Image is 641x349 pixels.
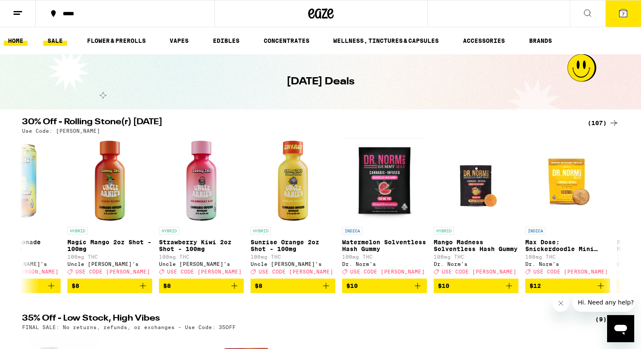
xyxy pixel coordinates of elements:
[67,138,152,279] a: Open page for Magic Mango 2oz Shot - 100mg from Uncle Arnie's
[165,36,193,46] a: VAPES
[159,227,179,235] p: HYBRID
[533,269,608,274] span: USE CODE [PERSON_NAME]
[67,261,152,267] div: Uncle [PERSON_NAME]'s
[329,36,443,46] a: WELLNESS, TINCTURES & CAPSULES
[350,269,425,274] span: USE CODE [PERSON_NAME]
[251,227,271,235] p: HYBRID
[573,293,634,312] iframe: Message from company
[67,227,88,235] p: HYBRID
[459,36,509,46] a: ACCESSORIES
[43,36,67,46] a: SALE
[159,239,244,252] p: Strawberry Kiwi 2oz Shot - 100mg
[525,36,556,46] a: BRANDS
[525,138,610,223] img: Dr. Norm's - Max Dose: Snickerdoodle Mini Cookie - Indica
[251,138,335,279] a: Open page for Sunrise Orange 2oz Shot - 100mg from Uncle Arnie's
[342,239,427,252] p: Watermelon Solventless Hash Gummy
[621,282,633,289] span: $12
[22,128,100,134] p: Use Code: [PERSON_NAME]
[434,261,518,267] div: Dr. Norm's
[434,254,518,260] p: 100mg THC
[159,261,244,267] div: Uncle [PERSON_NAME]'s
[530,282,541,289] span: $12
[251,239,335,252] p: Sunrise Orange 2oz Shot - 100mg
[159,279,244,293] button: Add to bag
[343,138,425,223] img: Dr. Norm's - Watermelon Solventless Hash Gummy
[209,36,244,46] a: EDIBLES
[525,261,610,267] div: Dr. Norm's
[342,138,427,279] a: Open page for Watermelon Solventless Hash Gummy from Dr. Norm's
[622,11,624,17] span: 7
[434,227,454,235] p: HYBRID
[588,118,619,128] a: (107)
[525,279,610,293] button: Add to bag
[259,269,333,274] span: USE CODE [PERSON_NAME]
[525,138,610,279] a: Open page for Max Dose: Snickerdoodle Mini Cookie - Indica from Dr. Norm's
[525,239,610,252] p: Max Dose: Snickerdoodle Mini Cookie - Indica
[163,282,171,289] span: $8
[75,269,150,274] span: USE CODE [PERSON_NAME]
[434,279,518,293] button: Add to bag
[525,254,610,260] p: 108mg THC
[595,314,619,324] a: (9)
[67,239,152,252] p: Magic Mango 2oz Shot - 100mg
[259,36,314,46] a: CONCENTRATES
[552,295,569,312] iframe: Close message
[342,227,362,235] p: INDICA
[22,324,236,330] p: FINAL SALE: No returns, refunds, or exchanges - Use Code: 35OFF
[67,138,152,223] img: Uncle Arnie's - Magic Mango 2oz Shot - 100mg
[342,254,427,260] p: 100mg THC
[287,75,354,89] h1: [DATE] Deals
[67,254,152,260] p: 100mg THC
[342,279,427,293] button: Add to bag
[22,118,577,128] h2: 30% Off - Rolling Stone(r) [DATE]
[167,269,242,274] span: USE CODE [PERSON_NAME]
[434,239,518,252] p: Mango Madness Solventless Hash Gummy
[605,0,641,27] button: 7
[525,227,546,235] p: INDICA
[617,227,637,235] p: SATIVA
[434,138,518,279] a: Open page for Mango Madness Solventless Hash Gummy from Dr. Norm's
[442,269,516,274] span: USE CODE [PERSON_NAME]
[72,282,79,289] span: $8
[342,261,427,267] div: Dr. Norm's
[434,138,518,223] img: Dr. Norm's - Mango Madness Solventless Hash Gummy
[251,261,335,267] div: Uncle [PERSON_NAME]'s
[22,314,577,324] h2: 35% Off - Low Stock, High Vibes
[67,279,152,293] button: Add to bag
[83,36,150,46] a: FLOWER & PREROLLS
[346,282,358,289] span: $10
[438,282,449,289] span: $10
[159,138,244,279] a: Open page for Strawberry Kiwi 2oz Shot - 100mg from Uncle Arnie's
[159,138,244,223] img: Uncle Arnie's - Strawberry Kiwi 2oz Shot - 100mg
[4,36,28,46] a: HOME
[159,254,244,260] p: 100mg THC
[251,279,335,293] button: Add to bag
[255,282,262,289] span: $8
[251,138,335,223] img: Uncle Arnie's - Sunrise Orange 2oz Shot - 100mg
[251,254,335,260] p: 100mg THC
[607,315,634,342] iframe: Button to launch messaging window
